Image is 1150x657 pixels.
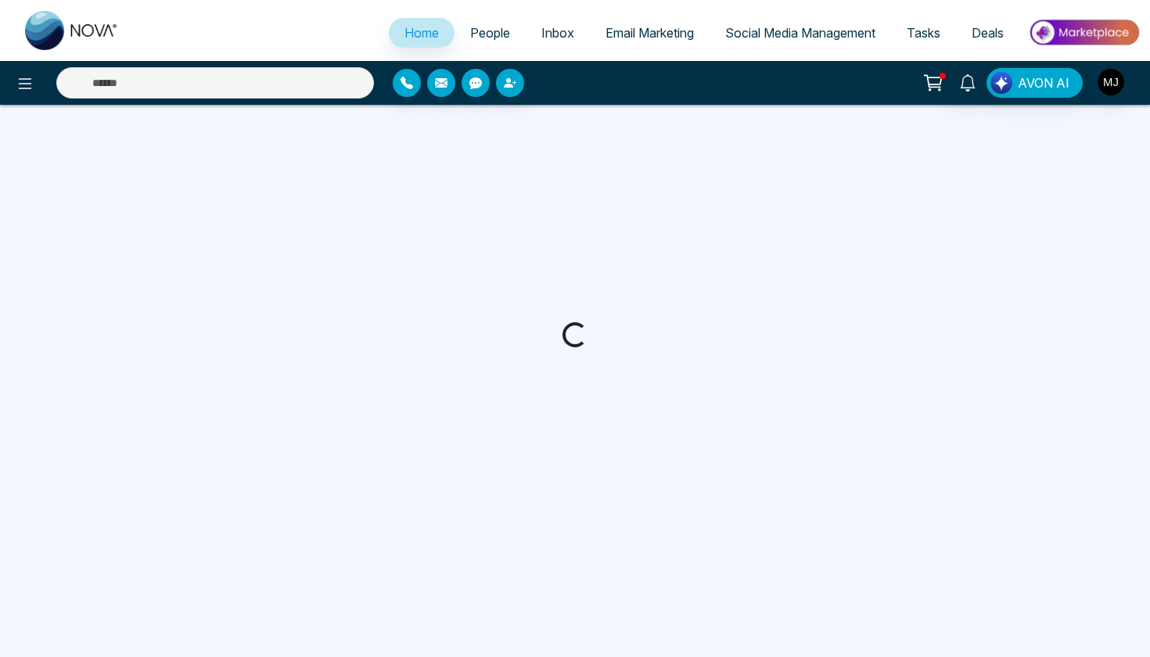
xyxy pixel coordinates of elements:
a: People [455,18,526,48]
a: Deals [956,18,1019,48]
span: AVON AI [1018,74,1069,92]
span: Inbox [541,25,574,41]
a: Social Media Management [710,18,891,48]
span: Tasks [907,25,940,41]
span: Email Marketing [606,25,694,41]
a: Home [389,18,455,48]
span: Social Media Management [725,25,875,41]
img: Market-place.gif [1027,15,1141,50]
span: People [470,25,510,41]
img: Nova CRM Logo [25,11,119,50]
a: Tasks [891,18,956,48]
span: Home [404,25,439,41]
a: Email Marketing [590,18,710,48]
img: User Avatar [1098,69,1124,95]
button: AVON AI [986,68,1083,98]
span: Deals [972,25,1004,41]
img: Lead Flow [990,72,1012,94]
a: Inbox [526,18,590,48]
